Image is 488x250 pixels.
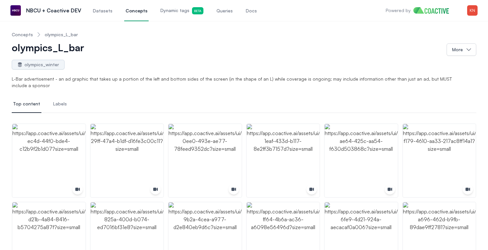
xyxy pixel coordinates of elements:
[12,76,476,89] button: L-Bar advertisement - an ad graphic that takes up a portion of the left and bottom sides of the s...
[12,76,467,89] span: L-Bar advertisement - an ad graphic that takes up a portion of the left and bottom sides of the s...
[467,5,478,16] img: Menu for the logged in user
[91,124,164,197] img: https://app.coactive.ai/assets/ui/images/coactive/olympics_winter_1743623952641/681576ac-29ff-47a...
[26,7,81,14] p: NBCU + Coactive DEV
[12,43,84,56] h1: olympics_L_bar
[24,61,59,68] span: olympics_winter
[93,8,112,14] span: Datasets
[45,31,78,38] a: olympics_L_bar
[447,43,476,56] button: More
[12,60,65,70] a: olympics_winter
[325,124,398,197] img: https://app.coactive.ai/assets/ui/images/coactive/olympics_winter_1743623952641/f7a39258-ae64-425...
[413,7,454,14] img: Home
[126,8,147,14] span: Concepts
[169,124,242,197] img: https://app.coactive.ai/assets/ui/images/coactive/olympics_winter_1743623952641/13e38ed9-0ee0-493...
[12,95,41,113] button: Top content
[12,95,476,113] nav: Tabs
[247,124,320,197] img: https://app.coactive.ai/assets/ui/images/coactive/olympics_winter_1743623952641/40c6af9d-1eaf-433...
[160,7,203,14] span: Dynamic tags
[403,124,476,197] img: https://app.coactive.ai/assets/ui/images/coactive/olympics_winter_1743623952641/383710eb-f179-461...
[13,101,40,107] span: Top content
[12,26,476,43] nav: Breadcrumb
[10,5,21,16] img: NBCU + Coactive DEV
[192,7,203,14] span: Beta
[53,101,67,107] span: Labels
[216,8,233,14] span: Queries
[52,95,68,113] button: Labels
[12,31,33,38] a: Concepts
[12,124,85,197] img: https://app.coactive.ai/assets/ui/images/coactive/olympics_winter_1743623952641/c2be8aa4-ec4d-44f...
[386,7,411,14] p: Powered by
